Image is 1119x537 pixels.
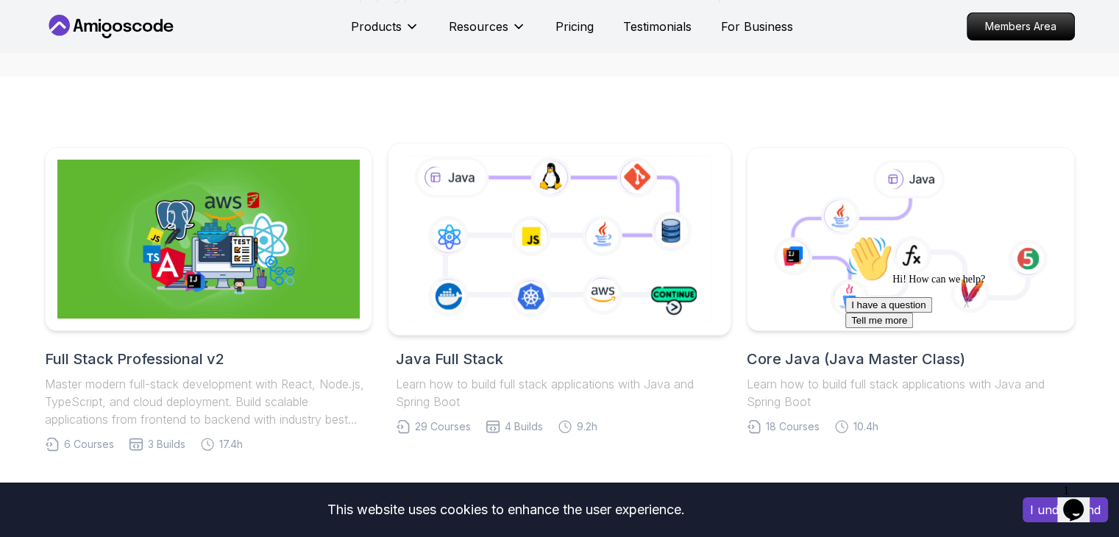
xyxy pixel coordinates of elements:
[396,375,723,410] p: Learn how to build full stack applications with Java and Spring Boot
[839,230,1104,471] iframe: chat widget
[45,349,372,369] h2: Full Stack Professional v2
[747,375,1074,410] p: Learn how to build full stack applications with Java and Spring Boot
[6,68,93,83] button: I have a question
[45,375,372,428] p: Master modern full-stack development with React, Node.js, TypeScript, and cloud deployment. Build...
[747,147,1074,434] a: Core Java (Java Master Class)Learn how to build full stack applications with Java and Spring Boot...
[1023,497,1108,522] button: Accept cookies
[766,419,820,434] span: 18 Courses
[747,349,1074,369] h2: Core Java (Java Master Class)
[555,18,594,35] a: Pricing
[1057,478,1104,522] iframe: chat widget
[6,44,146,55] span: Hi! How can we help?
[11,494,1001,526] div: This website uses cookies to enhance the user experience.
[6,6,271,99] div: 👋Hi! How can we help?I have a questionTell me more
[351,18,402,35] p: Products
[967,13,1075,40] a: Members Area
[449,18,508,35] p: Resources
[64,437,114,452] span: 6 Courses
[6,83,74,99] button: Tell me more
[148,437,185,452] span: 3 Builds
[967,13,1074,40] p: Members Area
[449,18,526,47] button: Resources
[623,18,692,35] a: Testimonials
[396,147,723,434] a: Java Full StackLearn how to build full stack applications with Java and Spring Boot29 Courses4 Bu...
[721,18,793,35] a: For Business
[577,419,597,434] span: 9.2h
[351,18,419,47] button: Products
[6,6,53,53] img: :wave:
[57,160,360,319] img: Full Stack Professional v2
[505,419,543,434] span: 4 Builds
[415,419,471,434] span: 29 Courses
[219,437,243,452] span: 17.4h
[396,349,723,369] h2: Java Full Stack
[45,147,372,452] a: Full Stack Professional v2Full Stack Professional v2Master modern full-stack development with Rea...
